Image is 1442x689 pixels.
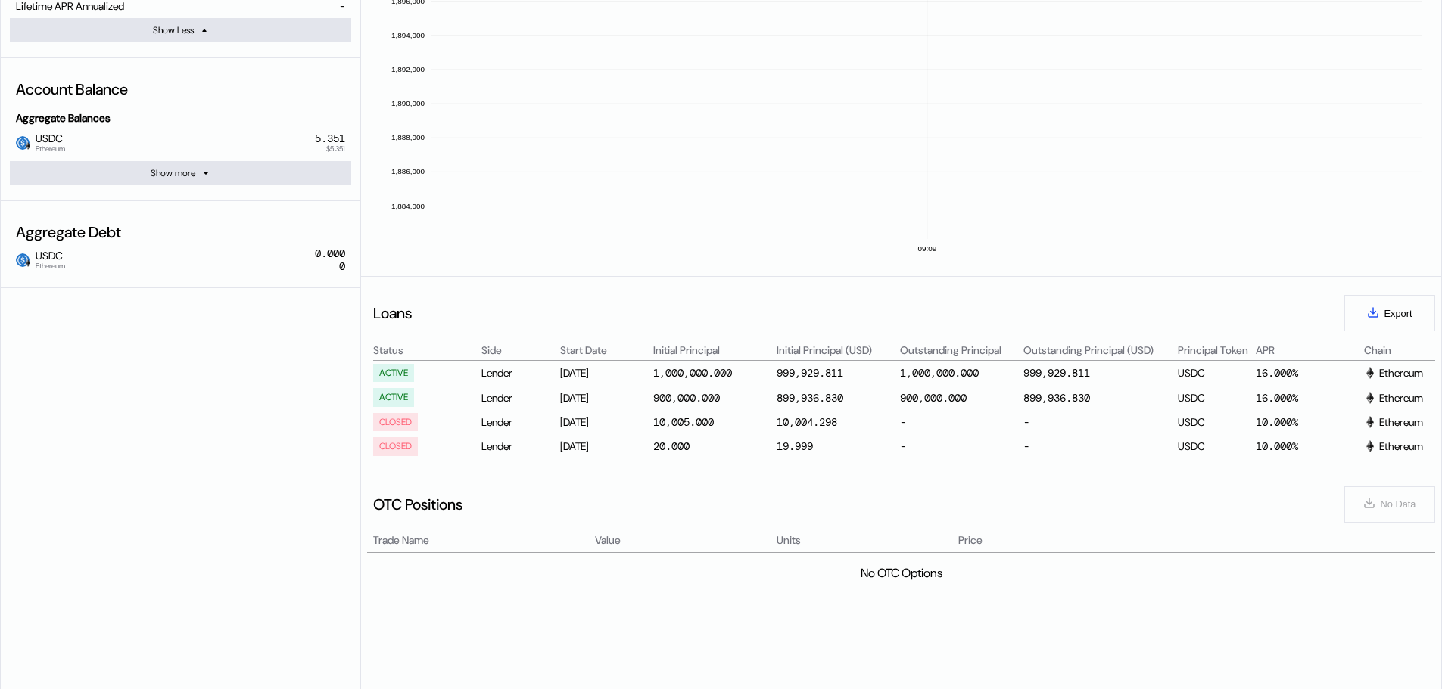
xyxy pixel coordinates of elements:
[1344,295,1435,331] button: Export
[1256,437,1362,455] div: 10.000%
[1364,391,1423,405] div: Ethereum
[1178,437,1254,455] div: USDC
[1023,391,1090,405] div: 899,936.830
[10,216,351,248] div: Aggregate Debt
[16,253,30,267] img: usdc.png
[481,364,557,382] div: Lender
[1364,440,1376,452] img: svg+xml,%3c
[481,388,557,406] div: Lender
[777,366,843,380] div: 999,929.811
[10,105,351,131] div: Aggregate Balances
[777,391,843,405] div: 899,936.830
[653,366,732,380] div: 1,000,000.000
[379,392,408,402] div: ACTIVE
[1178,343,1254,357] div: Principal Token
[153,24,194,36] div: Show Less
[315,132,345,145] div: 5.351
[777,415,837,429] div: 10,004.298
[379,417,412,427] div: CLOSED
[560,413,651,431] div: [DATE]
[560,364,651,382] div: [DATE]
[36,262,65,270] span: Ethereum
[481,343,557,357] div: Side
[958,532,983,548] span: Price
[1023,413,1175,431] div: -
[595,532,621,548] span: Value
[391,167,425,175] text: 1,886,000
[653,439,690,453] div: 20.000
[315,247,345,273] div: 0
[900,413,1021,431] div: -
[1364,439,1423,453] div: Ethereum
[861,565,942,581] div: No OTC Options
[1364,366,1423,380] div: Ethereum
[391,31,425,39] text: 1,894,000
[1178,388,1254,406] div: USDC
[379,368,408,378] div: ACTIVE
[1256,388,1362,406] div: 16.000%
[391,99,425,107] text: 1,890,000
[1023,343,1175,357] div: Outstanding Principal (USD)
[481,437,557,455] div: Lender
[30,132,65,152] span: USDC
[653,343,774,357] div: Initial Principal
[10,18,351,42] button: Show Less
[373,303,412,323] div: Loans
[373,495,462,514] div: OTC Positions
[1178,364,1254,382] div: USDC
[315,247,345,260] div: 0.000
[1364,416,1376,428] img: svg+xml,%3c
[900,391,967,405] div: 900,000.000
[24,142,32,150] img: svg+xml,%3c
[30,250,65,269] span: USDC
[391,65,425,73] text: 1,892,000
[151,167,195,179] div: Show more
[379,441,412,452] div: CLOSED
[10,73,351,105] div: Account Balance
[391,202,425,210] text: 1,884,000
[560,343,651,357] div: Start Date
[777,439,813,453] div: 19.999
[777,532,801,548] span: Units
[900,366,979,380] div: 1,000,000.000
[1364,415,1423,429] div: Ethereum
[481,413,557,431] div: Lender
[777,343,898,357] div: Initial Principal (USD)
[653,391,720,405] div: 900,000.000
[918,244,937,253] text: 09:09
[1364,392,1376,404] img: svg+xml,%3c
[560,437,651,455] div: [DATE]
[391,133,425,141] text: 1,888,000
[36,145,65,153] span: Ethereum
[326,145,345,153] span: $5.351
[1023,437,1175,455] div: -
[373,532,429,548] span: Trade Name
[560,388,651,406] div: [DATE]
[16,136,30,150] img: usdc.png
[1023,366,1090,380] div: 999,929.811
[1256,343,1362,357] div: APR
[373,343,479,357] div: Status
[1256,364,1362,382] div: 16.000%
[10,161,351,185] button: Show more
[1384,308,1412,319] span: Export
[1178,413,1254,431] div: USDC
[900,343,1021,357] div: Outstanding Principal
[653,415,714,429] div: 10,005.000
[24,259,32,267] img: svg+xml,%3c
[1256,413,1362,431] div: 10.000%
[900,437,1021,455] div: -
[1364,367,1376,379] img: svg+xml,%3c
